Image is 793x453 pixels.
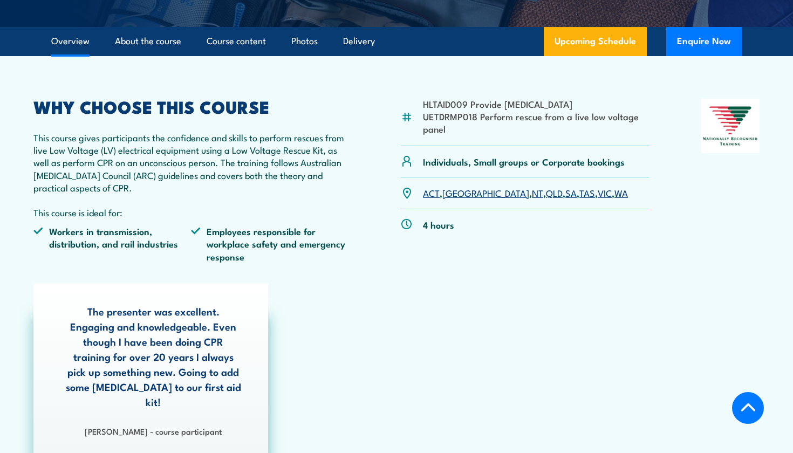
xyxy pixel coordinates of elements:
a: Delivery [343,27,375,56]
p: The presenter was excellent. Engaging and knowledgeable. Even though I have been doing CPR traini... [65,304,241,409]
li: HLTAID009 Provide [MEDICAL_DATA] [423,98,649,110]
a: Overview [51,27,90,56]
button: Enquire Now [666,27,742,56]
a: SA [565,186,577,199]
a: Upcoming Schedule [544,27,647,56]
a: VIC [598,186,612,199]
a: TAS [579,186,595,199]
a: Photos [291,27,318,56]
img: Nationally Recognised Training logo. [701,99,760,154]
p: 4 hours [423,218,454,231]
a: ACT [423,186,440,199]
p: This course gives participants the confidence and skills to perform rescues from live Low Voltage... [33,131,348,194]
a: About the course [115,27,181,56]
h2: WHY CHOOSE THIS COURSE [33,99,348,114]
li: Employees responsible for workplace safety and emergency response [191,225,348,263]
p: This course is ideal for: [33,206,348,218]
li: Workers in transmission, distribution, and rail industries [33,225,191,263]
li: UETDRMP018 Perform rescue from a live low voltage panel [423,110,649,135]
a: Course content [207,27,266,56]
a: [GEOGRAPHIC_DATA] [442,186,529,199]
a: WA [614,186,628,199]
p: Individuals, Small groups or Corporate bookings [423,155,625,168]
a: NT [532,186,543,199]
strong: [PERSON_NAME] - course participant [85,425,222,437]
p: , , , , , , , [423,187,628,199]
a: QLD [546,186,563,199]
